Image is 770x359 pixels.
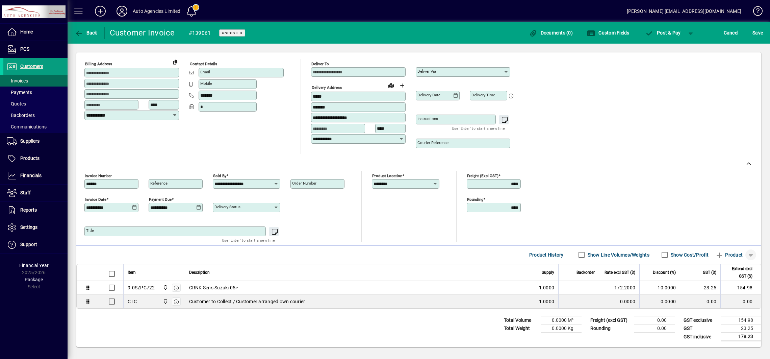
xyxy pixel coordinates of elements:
button: Add [89,5,111,17]
span: Quotes [7,101,26,106]
span: S [752,30,755,35]
td: 0.00 [634,325,675,333]
button: Choose address [396,80,407,91]
label: Show Cost/Profit [669,252,709,258]
td: Total Weight [500,325,541,333]
span: Cancel [724,27,739,38]
span: Custom Fields [587,30,630,35]
mat-label: Mobile [200,81,212,86]
span: Products [20,155,40,161]
a: Communications [3,121,68,133]
mat-hint: Use 'Enter' to start a new line [222,236,275,244]
span: 1.0000 [539,284,555,291]
mat-label: Email [200,70,210,74]
a: Suppliers [3,133,68,150]
div: Customer Invoice [110,27,175,38]
span: Rate excl GST ($) [605,269,635,276]
span: GST ($) [703,269,716,276]
button: Post & Pay [642,27,684,39]
mat-label: Rounding [467,197,483,202]
button: Copy to Delivery address [170,56,181,67]
span: Reports [20,207,37,213]
span: Rangiora [161,298,169,305]
a: Settings [3,219,68,236]
div: #139061 [189,28,211,39]
span: Back [75,30,97,35]
mat-label: Deliver To [311,62,329,66]
div: Auto Agencies Limited [133,6,181,17]
div: CTC [128,298,137,305]
button: Cancel [722,27,740,39]
mat-label: Delivery status [214,205,240,209]
span: Suppliers [20,138,40,144]
mat-hint: Use 'Enter' to start a new line [452,124,505,132]
mat-label: Delivery date [417,93,440,97]
td: 154.98 [720,281,761,295]
span: Communications [7,124,47,129]
a: Reports [3,202,68,219]
mat-label: Invoice date [85,197,106,202]
td: 0.0000 Kg [541,325,582,333]
mat-label: Title [86,228,94,233]
button: Custom Fields [585,27,631,39]
span: ave [752,27,763,38]
mat-label: Deliver via [417,69,436,74]
mat-label: Payment due [149,197,172,202]
span: Package [25,277,43,282]
mat-label: Freight (excl GST) [467,173,498,178]
div: [PERSON_NAME] [EMAIL_ADDRESS][DOMAIN_NAME] [627,6,741,17]
td: Freight (excl GST) [587,316,634,325]
span: Backorder [576,269,595,276]
span: Product History [529,249,564,260]
span: Discount (%) [653,269,676,276]
span: Customer to Collect / Customer arranged own courier [189,298,305,305]
span: POS [20,46,29,52]
span: Support [20,242,37,247]
span: CRNK Sens Suzuki 05> [189,284,238,291]
td: 0.00 [720,295,761,308]
span: P [657,30,660,35]
span: Invoices [7,78,28,83]
a: Quotes [3,98,68,110]
td: GST [680,325,721,333]
span: Extend excl GST ($) [725,265,752,280]
button: Product History [527,249,566,261]
mat-label: Order number [292,181,316,186]
span: Rangiora [161,284,169,291]
a: Financials [3,167,68,184]
a: Backorders [3,110,68,121]
span: Settings [20,224,37,230]
app-page-header-button: Back [68,27,105,39]
td: 154.98 [721,316,761,325]
span: ost & Pay [645,30,681,35]
td: 10.0000 [639,281,680,295]
mat-label: Sold by [213,173,226,178]
span: Item [128,269,136,276]
td: Total Volume [500,316,541,325]
span: Financial Year [19,263,49,268]
td: 0.0000 M³ [541,316,582,325]
span: Customers [20,64,43,69]
span: Description [189,269,210,276]
div: 9.0SZPC722 [128,284,155,291]
button: Documents (0) [527,27,574,39]
span: Documents (0) [529,30,573,35]
span: Product [715,249,743,260]
button: Profile [111,5,133,17]
div: 0.0000 [603,298,635,305]
button: Product [712,249,746,261]
td: GST exclusive [680,316,721,325]
span: Unposted [222,31,242,35]
span: Supply [542,269,554,276]
button: Save [751,27,765,39]
button: Back [73,27,99,39]
div: 172.2000 [603,284,635,291]
span: Payments [7,90,32,95]
mat-label: Instructions [417,116,438,121]
a: Staff [3,185,68,201]
td: GST inclusive [680,333,721,341]
span: Staff [20,190,31,195]
a: Payments [3,87,68,98]
td: 23.25 [721,325,761,333]
a: Knowledge Base [748,1,762,23]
